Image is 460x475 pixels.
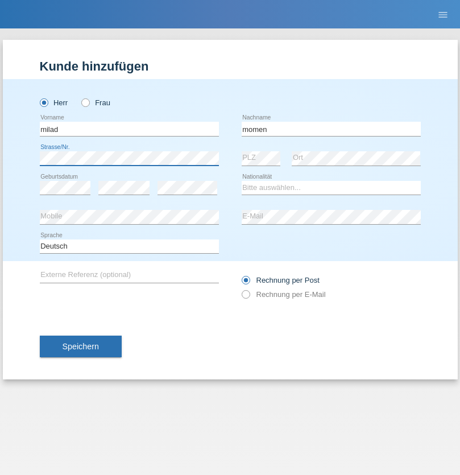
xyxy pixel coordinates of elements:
[81,98,89,106] input: Frau
[40,98,68,107] label: Herr
[40,59,421,73] h1: Kunde hinzufügen
[437,9,449,20] i: menu
[242,290,249,304] input: Rechnung per E-Mail
[432,11,454,18] a: menu
[40,336,122,357] button: Speichern
[242,276,249,290] input: Rechnung per Post
[242,290,326,299] label: Rechnung per E-Mail
[81,98,110,107] label: Frau
[242,276,320,284] label: Rechnung per Post
[40,98,47,106] input: Herr
[63,342,99,351] span: Speichern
